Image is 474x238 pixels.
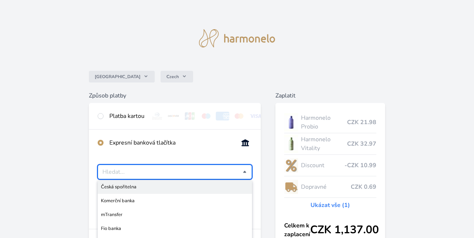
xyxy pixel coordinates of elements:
span: [GEOGRAPHIC_DATA] [95,74,140,80]
button: Czech [161,71,193,82]
img: jcb.svg [183,112,197,120]
img: maestro.svg [199,112,213,120]
span: Czech [166,74,179,80]
img: diners.svg [150,112,164,120]
div: Expresní banková tlačítka [109,138,233,147]
img: CLEAN_VITALITY_se_stinem_x-lo.jpg [284,135,298,153]
span: CZK 32.97 [347,139,376,148]
span: mTransfer [101,211,249,218]
span: CZK 1,137.00 [310,223,379,237]
span: CZK 21.98 [347,118,376,127]
button: [GEOGRAPHIC_DATA] [89,71,155,82]
img: mc.svg [232,112,246,120]
span: Discount [301,161,345,170]
h6: Způsob platby [89,91,261,100]
span: CZK 0.69 [351,183,376,191]
h6: Zaplatit [275,91,385,100]
span: Dopravné [301,183,351,191]
div: Vyberte svou banku [98,165,252,179]
img: discover.svg [167,112,180,120]
img: discount-lo.png [284,156,298,174]
img: CLEAN_PROBIO_se_stinem_x-lo.jpg [284,113,298,131]
a: Ukázat vše (1) [311,201,350,210]
img: delivery-lo.png [284,178,298,196]
img: onlineBanking_CZ.svg [238,138,252,147]
span: Harmonelo Vitality [301,135,347,153]
span: Česká spořitelna [101,183,249,191]
span: Fio banka [101,225,249,232]
input: Česká spořitelnaKomerční bankamTransferFio bankaMoneta Money BankRaiffeisenbank ePlatby [102,168,243,176]
span: Komerční banka [101,197,249,204]
img: amex.svg [216,112,229,120]
img: visa.svg [249,112,262,120]
span: -CZK 10.99 [345,161,376,170]
div: Platba kartou [109,112,144,120]
img: logo.svg [199,29,275,47]
span: Harmonelo Probio [301,114,347,131]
